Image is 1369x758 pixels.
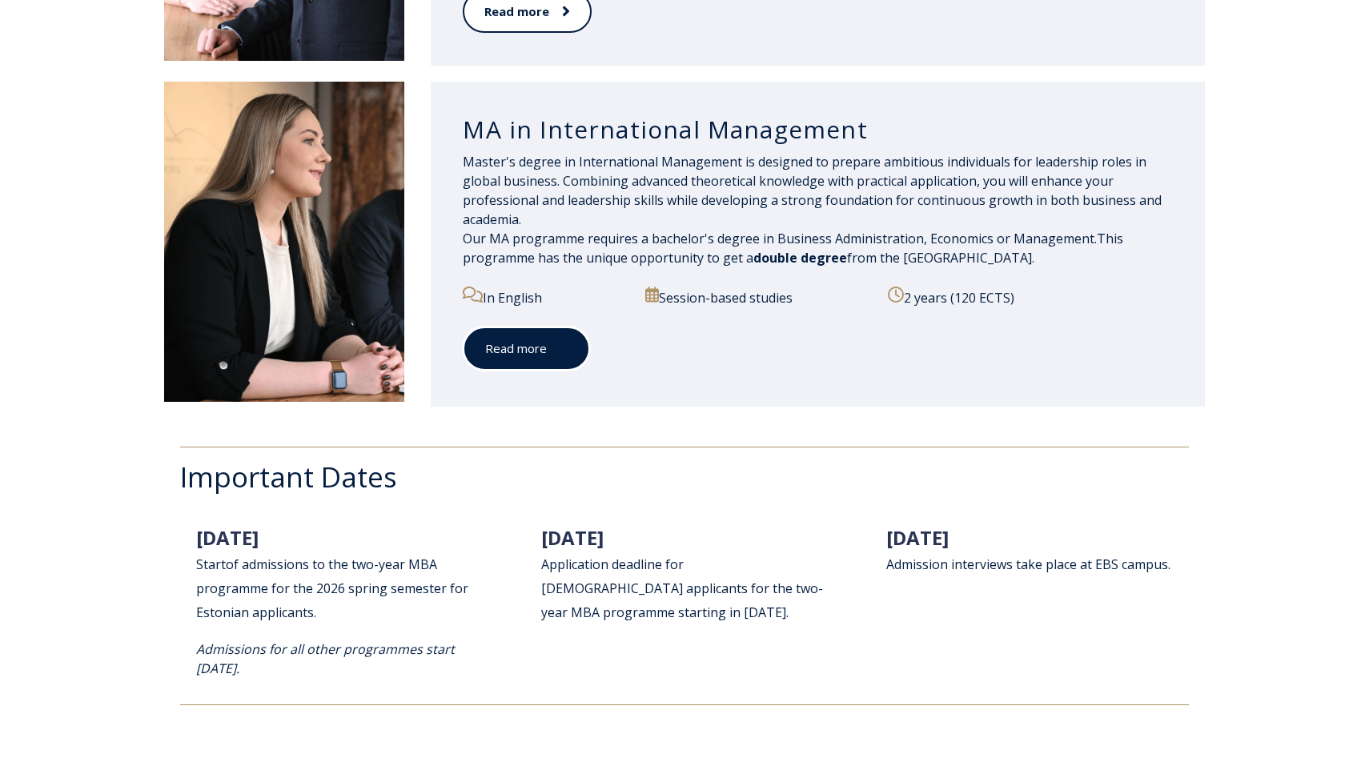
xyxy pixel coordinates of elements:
[463,153,1162,228] span: Master's degree in International Management is designed to prepare ambitious individuals for lead...
[196,640,455,677] i: Admissions for all other programmes start [DATE].
[753,249,847,267] span: double degree
[226,555,341,573] span: of admissions to th
[463,287,627,307] p: In English
[196,555,226,573] span: Start
[886,555,990,573] span: Admission intervi
[541,524,604,551] span: [DATE]
[463,230,1097,247] span: Our MA programme requires a bachelor's degree in Business Administration, Economics or Management.
[645,287,869,307] p: Session-based studies
[180,458,397,495] span: Important Dates
[463,327,590,371] a: Read more
[164,82,404,402] img: DSC_1907
[886,524,949,551] span: [DATE]
[541,555,823,621] span: Application deadline for [DEMOGRAPHIC_DATA] applicants for the two-year MBA programme starting in...
[463,230,1123,267] span: This programme has the unique opportunity to get a from the [GEOGRAPHIC_DATA].
[196,524,259,551] span: [DATE]
[888,287,1173,307] p: 2 years (120 ECTS)
[463,114,1173,145] h3: MA in International Management
[990,555,1170,573] span: ews take place at EBS campus.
